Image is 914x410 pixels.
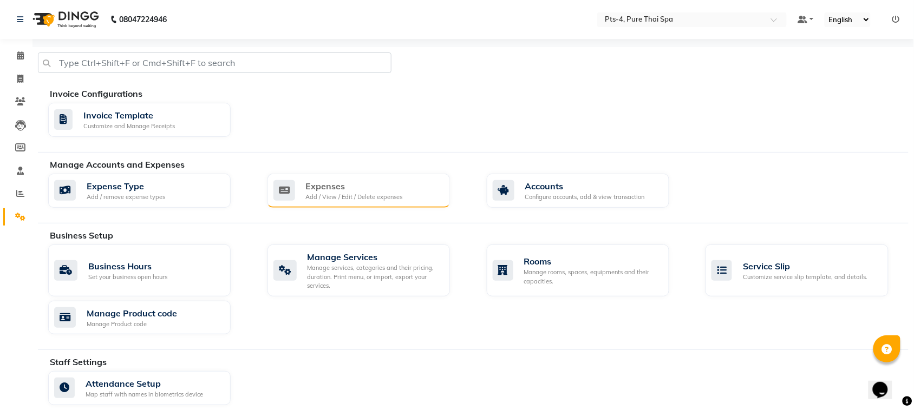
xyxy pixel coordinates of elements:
iframe: chat widget [869,367,903,399]
div: Manage Product code [87,320,177,329]
div: Configure accounts, add & view transaction [525,193,645,202]
a: AccountsConfigure accounts, add & view transaction [487,174,690,208]
div: Manage rooms, spaces, equipments and their capacities. [524,268,661,286]
a: Business HoursSet your business open hours [48,244,251,296]
b: 08047224946 [119,4,167,35]
div: Manage Product code [87,307,177,320]
div: Manage Services [308,250,441,263]
div: Add / remove expense types [87,193,165,202]
a: Invoice TemplateCustomize and Manage Receipts [48,103,251,137]
div: Manage services, categories and their pricing, duration. Print menu, or import, export your servi... [308,263,441,290]
a: Expense TypeAdd / remove expense types [48,174,251,208]
div: Add / View / Edit / Delete expenses [306,193,403,202]
div: Customize service slip template, and details. [743,273,867,282]
div: Expense Type [87,180,165,193]
div: Business Hours [88,260,167,273]
a: Manage Product codeManage Product code [48,301,251,335]
div: Set your business open hours [88,273,167,282]
div: Attendance Setup [86,377,203,390]
div: Customize and Manage Receipts [83,122,175,131]
a: ExpensesAdd / View / Edit / Delete expenses [267,174,471,208]
div: Expenses [306,180,403,193]
div: Service Slip [743,260,867,273]
div: Map staff with names in biometrics device [86,390,203,399]
div: Accounts [525,180,645,193]
img: logo [28,4,102,35]
div: Invoice Template [83,109,175,122]
a: Attendance SetupMap staff with names in biometrics device [48,371,251,405]
a: Service SlipCustomize service slip template, and details. [706,244,909,296]
div: Rooms [524,255,661,268]
input: Type Ctrl+Shift+F or Cmd+Shift+F to search [38,52,391,73]
a: RoomsManage rooms, spaces, equipments and their capacities. [487,244,690,296]
a: Manage ServicesManage services, categories and their pricing, duration. Print menu, or import, ex... [267,244,471,296]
